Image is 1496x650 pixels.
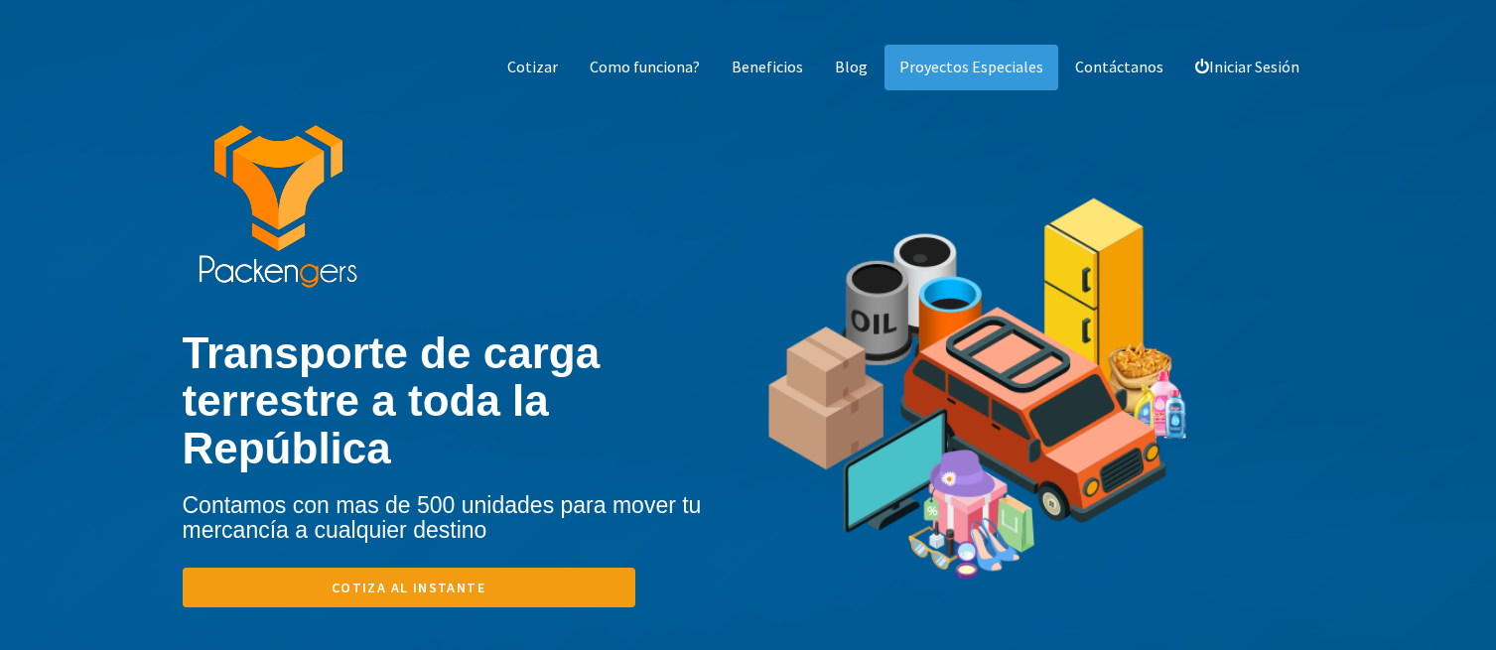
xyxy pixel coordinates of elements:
[492,45,573,90] a: Cotizar
[183,493,748,544] h4: Contamos con mas de 500 unidades para mover tu mercancía a cualquier destino
[820,45,883,90] a: Blog
[884,45,1058,90] a: Proyectos Especiales
[183,568,635,607] a: Cotiza al instante
[183,328,601,473] b: Transporte de carga terrestre a toda la República
[717,45,818,90] a: Beneficios
[1060,45,1178,90] a: Contáctanos
[1180,45,1314,90] a: Iniciar Sesión
[198,125,358,290] img: packengers
[575,45,715,90] a: Como funciona?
